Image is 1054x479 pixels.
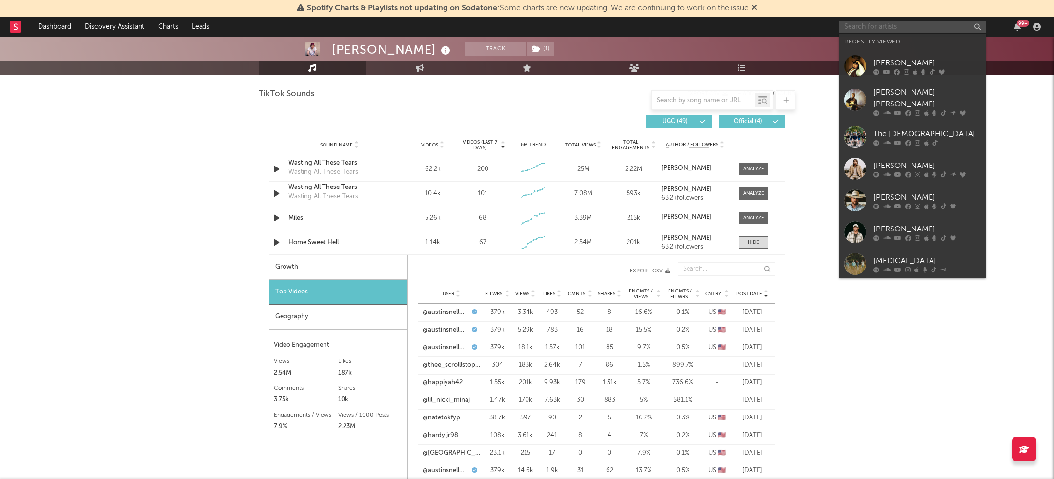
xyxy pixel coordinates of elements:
[269,280,407,305] div: Top Videos
[561,213,606,223] div: 3.39M
[611,238,656,248] div: 201k
[734,325,770,335] div: [DATE]
[568,448,592,458] div: 0
[666,142,718,148] span: Author / Followers
[485,396,509,405] div: 1.47k
[288,158,390,168] a: Wasting All These Tears
[705,343,729,353] div: US
[31,17,78,37] a: Dashboard
[705,378,729,388] div: -
[666,431,700,440] div: 0.2 %
[661,195,729,202] div: 63.2k followers
[661,165,729,172] a: [PERSON_NAME]
[627,325,661,335] div: 15.5 %
[443,291,454,297] span: User
[421,142,438,148] span: Videos
[718,344,726,351] span: 🇺🇸
[485,378,509,388] div: 1.55k
[627,396,661,405] div: 5 %
[705,308,729,317] div: US
[652,119,697,125] span: UGC ( 49 )
[1014,23,1021,31] button: 99+
[568,343,592,353] div: 101
[705,360,729,370] div: -
[873,160,981,171] div: [PERSON_NAME]
[666,396,700,405] div: 581.1 %
[485,413,509,423] div: 38.7k
[485,308,509,317] div: 379k
[873,255,981,267] div: [MEDICAL_DATA]
[718,467,726,474] span: 🇺🇸
[734,378,770,388] div: [DATE]
[288,238,390,248] a: Home Sweet Hell
[568,413,592,423] div: 2
[410,189,455,199] div: 10.4k
[568,396,592,405] div: 30
[338,367,403,379] div: 187k
[269,255,407,280] div: Growth
[410,213,455,223] div: 5.26k
[839,121,986,153] a: The [DEMOGRAPHIC_DATA]
[478,189,487,199] div: 101
[734,448,770,458] div: [DATE]
[514,413,536,423] div: 597
[627,378,661,388] div: 5.7 %
[666,343,700,353] div: 0.5 %
[565,142,596,148] span: Total Views
[705,448,729,458] div: US
[705,466,729,476] div: US
[661,235,711,241] strong: [PERSON_NAME]
[288,213,390,223] a: Miles
[627,413,661,423] div: 16.2 %
[705,291,723,297] span: Cntry.
[597,413,622,423] div: 5
[661,186,729,193] a: [PERSON_NAME]
[873,223,981,235] div: [PERSON_NAME]
[514,431,536,440] div: 3.61k
[423,378,463,388] a: @happiyah42
[423,308,469,317] a: @austinsnellmusic
[597,466,622,476] div: 62
[627,343,661,353] div: 9.7 %
[288,192,358,202] div: Wasting All These Tears
[719,115,785,128] button: Official(4)
[734,396,770,405] div: [DATE]
[751,4,757,12] span: Dismiss
[661,165,711,171] strong: [PERSON_NAME]
[526,42,555,56] span: ( 1 )
[541,325,563,335] div: 783
[611,189,656,199] div: 593k
[705,396,729,405] div: -
[541,343,563,353] div: 1.57k
[410,238,455,248] div: 1.14k
[479,238,486,248] div: 67
[514,308,536,317] div: 3.34k
[718,432,726,438] span: 🇺🇸
[338,409,403,421] div: Views / 1000 Posts
[678,262,775,276] input: Search...
[666,466,700,476] div: 0.5 %
[627,466,661,476] div: 13.7 %
[661,214,711,220] strong: [PERSON_NAME]
[78,17,151,37] a: Discovery Assistant
[514,466,536,476] div: 14.6k
[736,291,762,297] span: Post Date
[185,17,216,37] a: Leads
[288,183,390,192] a: Wasting All These Tears
[423,431,458,440] a: @hardy.jr98
[839,50,986,82] a: [PERSON_NAME]
[661,235,729,242] a: [PERSON_NAME]
[839,248,986,280] a: [MEDICAL_DATA]
[338,355,403,367] div: Likes
[259,88,315,100] span: TikTok Sounds
[485,448,509,458] div: 23.1k
[666,360,700,370] div: 899.7 %
[839,216,986,248] a: [PERSON_NAME]
[477,165,488,174] div: 200
[485,360,509,370] div: 304
[611,165,656,174] div: 2.22M
[611,213,656,223] div: 215k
